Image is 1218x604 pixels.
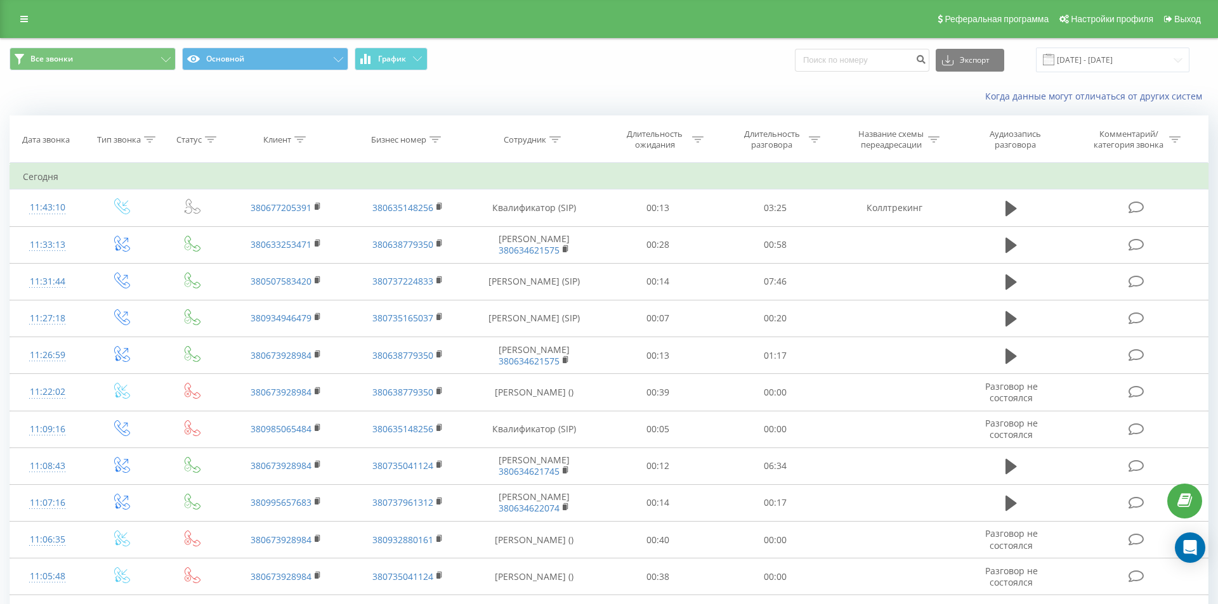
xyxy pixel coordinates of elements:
div: 11:06:35 [23,527,72,552]
a: 380635148256 [372,202,433,214]
div: 11:07:16 [23,491,72,515]
td: Коллтрекинг [834,190,955,226]
td: 00:40 [599,522,716,558]
div: Клиент [263,134,291,145]
td: 00:12 [599,447,716,484]
td: 00:14 [599,263,716,300]
a: 380737961312 [372,496,433,508]
div: Статус [176,134,202,145]
span: Разговор не состоялся [985,417,1038,440]
div: 11:27:18 [23,306,72,331]
a: 380507583420 [251,275,311,287]
div: 11:08:43 [23,454,72,479]
div: Сотрудник [504,134,546,145]
a: 380638779350 [372,349,433,361]
button: Все звонки [10,48,176,70]
a: 380995657683 [251,496,311,508]
td: Квалификатор (SIP) [468,190,599,226]
div: Длительность ожидания [621,129,689,150]
a: 380673928984 [251,459,311,472]
div: Тип звонка [97,134,141,145]
td: 00:20 [716,300,833,337]
div: Длительность разговора [738,129,806,150]
div: Комментарий/категория звонка [1092,129,1166,150]
td: 00:05 [599,411,716,447]
td: [PERSON_NAME] [468,484,599,521]
td: Сегодня [10,164,1208,190]
div: 11:22:02 [23,380,72,404]
a: 380735165037 [372,312,433,324]
a: 380673928984 [251,570,311,582]
div: Название схемы переадресации [857,129,925,150]
div: 11:43:10 [23,195,72,220]
span: Все звонки [30,54,73,64]
a: 380934946479 [251,312,311,324]
td: [PERSON_NAME] () [468,374,599,411]
div: Дата звонка [22,134,70,145]
td: 00:39 [599,374,716,411]
td: [PERSON_NAME] (SIP) [468,300,599,337]
a: 380638779350 [372,238,433,250]
span: Разговор не состоялся [985,527,1038,551]
a: 380735041124 [372,459,433,472]
span: Разговор не состоялся [985,380,1038,404]
span: Выход [1174,14,1201,24]
a: 380673928984 [251,534,311,546]
a: 380634621745 [499,465,560,477]
td: 03:25 [716,190,833,226]
td: [PERSON_NAME] [468,447,599,484]
div: 11:33:13 [23,233,72,257]
a: 380634621575 [499,355,560,367]
button: График [355,48,428,70]
td: Квалификатор (SIP) [468,411,599,447]
button: Экспорт [936,49,1004,72]
td: 00:14 [599,484,716,521]
div: Аудиозапись разговора [974,129,1057,150]
td: [PERSON_NAME] (SIP) [468,263,599,300]
a: 380633253471 [251,238,311,250]
span: Настройки профиля [1071,14,1153,24]
td: 00:58 [716,226,833,263]
span: Разговор не состоялся [985,565,1038,588]
div: 11:31:44 [23,269,72,294]
a: 380735041124 [372,570,433,582]
td: 00:00 [716,558,833,595]
a: 380673928984 [251,386,311,398]
td: 00:07 [599,300,716,337]
div: 11:05:48 [23,564,72,589]
div: Бизнес номер [371,134,426,145]
a: 380737224833 [372,275,433,287]
button: Основной [182,48,348,70]
td: 00:38 [599,558,716,595]
td: [PERSON_NAME] () [468,522,599,558]
td: 00:28 [599,226,716,263]
input: Поиск по номеру [795,49,929,72]
div: Open Intercom Messenger [1175,532,1205,563]
td: [PERSON_NAME] [468,337,599,374]
a: 380638779350 [372,386,433,398]
td: 00:17 [716,484,833,521]
span: График [378,55,406,63]
td: 07:46 [716,263,833,300]
a: 380985065484 [251,423,311,435]
td: 01:17 [716,337,833,374]
td: 00:00 [716,522,833,558]
td: 00:13 [599,190,716,226]
span: Реферальная программа [945,14,1049,24]
td: [PERSON_NAME] [468,226,599,263]
td: [PERSON_NAME] () [468,558,599,595]
td: 00:13 [599,337,716,374]
td: 00:00 [716,411,833,447]
a: 380932880161 [372,534,433,546]
td: 06:34 [716,447,833,484]
a: 380677205391 [251,202,311,214]
div: 11:26:59 [23,343,72,368]
div: 11:09:16 [23,417,72,442]
a: Когда данные могут отличаться от других систем [985,90,1208,102]
a: 380634621575 [499,244,560,256]
a: 380673928984 [251,349,311,361]
a: 380635148256 [372,423,433,435]
td: 00:00 [716,374,833,411]
a: 380634622074 [499,502,560,514]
